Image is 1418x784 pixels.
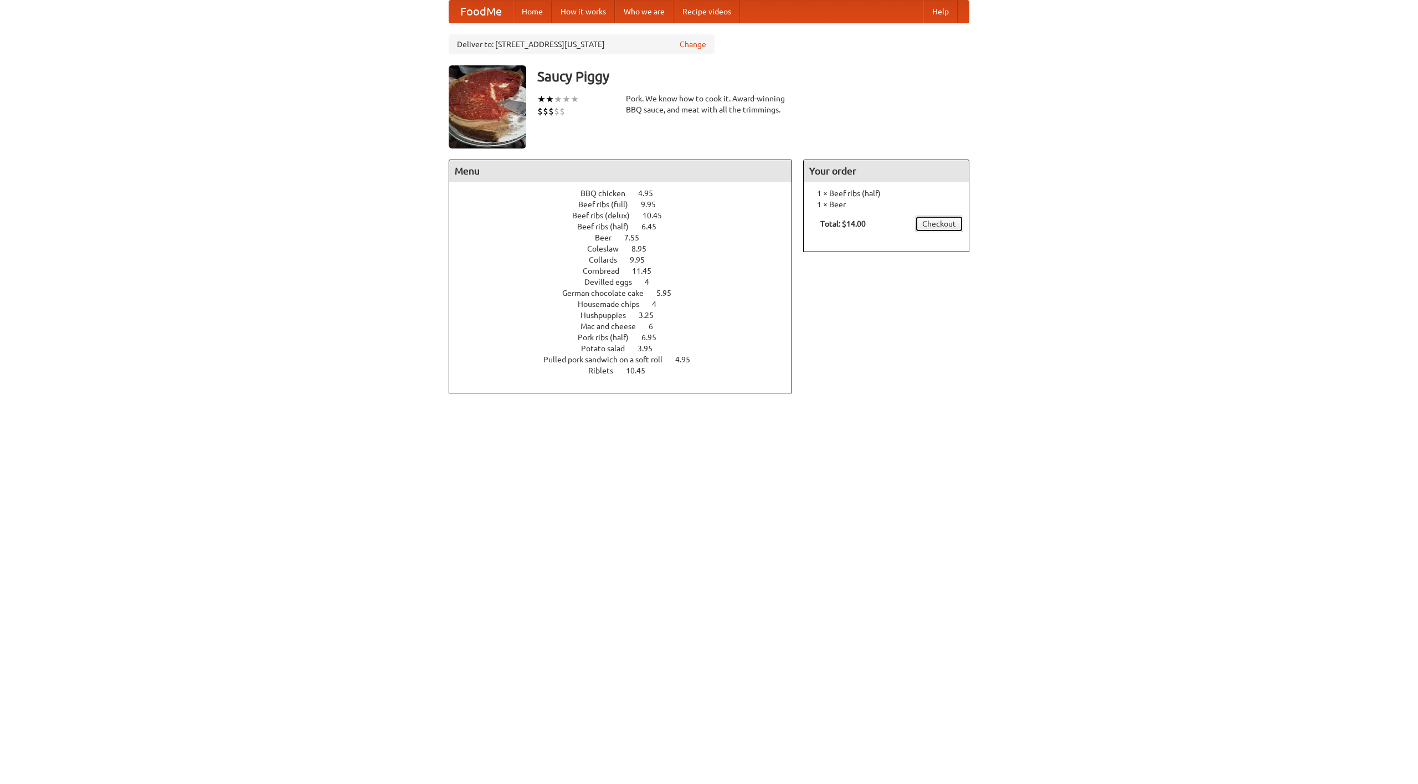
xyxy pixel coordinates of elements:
span: German chocolate cake [562,289,655,298]
span: 8.95 [631,244,657,253]
a: Help [923,1,958,23]
a: Housemade chips 4 [578,300,677,309]
a: BBQ chicken 4.95 [580,189,674,198]
span: 9.95 [630,255,656,264]
a: Pork ribs (half) 6.95 [578,333,677,342]
li: ★ [571,93,579,105]
span: Riblets [588,366,624,375]
a: Beef ribs (delux) 10.45 [572,211,682,220]
a: Potato salad 3.95 [581,344,673,353]
span: 6.45 [641,222,667,231]
a: German chocolate cake 5.95 [562,289,692,298]
a: Devilled eggs 4 [584,278,670,286]
li: $ [543,105,548,117]
span: Housemade chips [578,300,650,309]
li: ★ [537,93,546,105]
span: Devilled eggs [584,278,643,286]
h4: Menu [449,160,792,182]
a: Riblets 10.45 [588,366,666,375]
span: 4.95 [638,189,664,198]
span: 4 [652,300,667,309]
a: Who we are [615,1,674,23]
span: 4 [645,278,660,286]
span: 10.45 [643,211,673,220]
span: 10.45 [626,366,656,375]
a: How it works [552,1,615,23]
span: Potato salad [581,344,636,353]
a: Beef ribs (full) 9.95 [578,200,676,209]
span: 5.95 [656,289,682,298]
img: angular.jpg [449,65,526,148]
span: Hushpuppies [580,311,637,320]
span: Collards [589,255,628,264]
li: ★ [554,93,562,105]
li: $ [559,105,565,117]
span: 9.95 [641,200,667,209]
span: Beer [595,233,623,242]
span: 11.45 [632,267,662,275]
span: Beef ribs (delux) [572,211,641,220]
li: $ [554,105,559,117]
li: $ [537,105,543,117]
span: 6 [649,322,664,331]
span: Cornbread [583,267,630,275]
a: Pulled pork sandwich on a soft roll 4.95 [543,355,711,364]
span: Pulled pork sandwich on a soft roll [543,355,674,364]
span: 4.95 [675,355,701,364]
li: 1 × Beef ribs (half) [809,188,963,199]
li: ★ [546,93,554,105]
a: Beef ribs (half) 6.45 [577,222,677,231]
a: Home [513,1,552,23]
span: Coleslaw [587,244,630,253]
a: Change [680,39,706,50]
h3: Saucy Piggy [537,65,969,88]
span: 6.95 [641,333,667,342]
a: Checkout [915,216,963,232]
a: Collards 9.95 [589,255,665,264]
a: Mac and cheese 6 [580,322,674,331]
span: 3.95 [638,344,664,353]
span: 3.25 [639,311,665,320]
span: BBQ chicken [580,189,636,198]
span: Mac and cheese [580,322,647,331]
a: FoodMe [449,1,513,23]
span: Pork ribs (half) [578,333,640,342]
li: $ [548,105,554,117]
a: Coleslaw 8.95 [587,244,667,253]
a: Beer 7.55 [595,233,660,242]
a: Recipe videos [674,1,740,23]
b: Total: $14.00 [820,219,866,228]
li: 1 × Beer [809,199,963,210]
span: Beef ribs (full) [578,200,639,209]
a: Cornbread 11.45 [583,267,672,275]
li: ★ [562,93,571,105]
div: Deliver to: [STREET_ADDRESS][US_STATE] [449,34,715,54]
a: Hushpuppies 3.25 [580,311,674,320]
h4: Your order [804,160,969,182]
div: Pork. We know how to cook it. Award-winning BBQ sauce, and meat with all the trimmings. [626,93,792,115]
span: Beef ribs (half) [577,222,640,231]
span: 7.55 [624,233,650,242]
